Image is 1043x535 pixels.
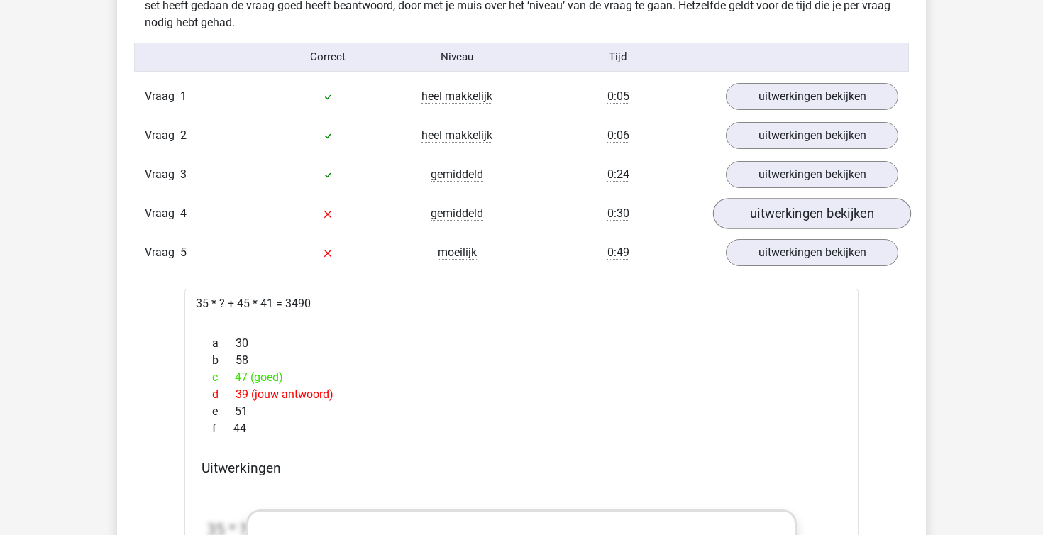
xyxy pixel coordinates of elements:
div: 44 [202,420,841,437]
span: a [212,335,236,352]
span: 3 [180,167,187,181]
h4: Uitwerkingen [202,460,841,476]
span: moeilijk [438,246,477,260]
div: Niveau [392,49,521,65]
span: 2 [180,128,187,142]
span: 0:24 [607,167,629,182]
span: Vraag [145,205,180,222]
div: 30 [202,335,841,352]
span: c [212,369,235,386]
span: 0:06 [607,128,629,143]
span: 0:30 [607,206,629,221]
span: Vraag [145,127,180,144]
div: 51 [202,403,841,420]
div: 58 [202,352,841,369]
span: 4 [180,206,187,220]
span: Vraag [145,166,180,183]
span: heel makkelijk [421,128,492,143]
a: uitwerkingen bekijken [726,122,898,149]
div: Tijd [521,49,715,65]
span: 0:05 [607,89,629,104]
span: 5 [180,246,187,259]
span: f [212,420,233,437]
div: Correct [264,49,393,65]
span: b [212,352,236,369]
span: e [212,403,235,420]
span: gemiddeld [431,167,483,182]
a: uitwerkingen bekijken [726,239,898,266]
div: 47 (goed) [202,369,841,386]
a: uitwerkingen bekijken [726,83,898,110]
a: uitwerkingen bekijken [726,161,898,188]
a: uitwerkingen bekijken [713,198,911,229]
span: d [212,386,236,403]
span: heel makkelijk [421,89,492,104]
span: Vraag [145,88,180,105]
span: 1 [180,89,187,103]
span: Vraag [145,244,180,261]
span: 0:49 [607,246,629,260]
div: 39 (jouw antwoord) [202,386,841,403]
span: gemiddeld [431,206,483,221]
